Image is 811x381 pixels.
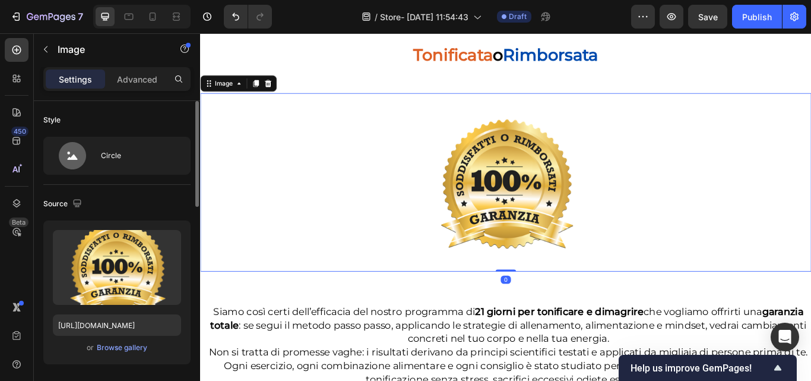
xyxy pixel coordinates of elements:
[321,318,517,332] strong: 21 giorni per tonificare e dimagrire
[742,11,772,23] div: Publish
[9,218,28,227] div: Beta
[101,142,173,169] div: Circle
[59,73,92,86] p: Settings
[375,11,378,23] span: /
[350,283,362,292] div: 0
[12,318,704,348] strong: garanzia totale
[43,115,61,125] div: Style
[117,73,157,86] p: Advanced
[58,42,159,56] p: Image
[200,33,811,381] iframe: Design area
[97,342,147,353] div: Browse gallery
[380,11,468,23] span: Store- [DATE] 11:54:43
[631,363,771,374] span: Help us improve GemPages!
[96,342,148,354] button: Browse gallery
[43,196,84,212] div: Source
[688,5,727,29] button: Save
[53,314,181,336] input: https://example.com/image.jpg
[252,70,460,278] img: gempages_581809534201234147-baab78ff-0248-4d3a-8ed5-ee458092ca26.png
[698,12,718,22] span: Save
[11,127,28,136] div: 450
[771,323,799,351] div: Open Intercom Messenger
[15,53,40,64] div: Image
[631,361,785,375] button: Show survey - Help us improve GemPages!
[87,341,94,355] span: or
[732,5,782,29] button: Publish
[7,317,711,365] p: Siamo così certi dell’efficacia del nostro programma di che vogliamo offrirti una : se segui il m...
[5,5,88,29] button: 7
[224,5,272,29] div: Undo/Redo
[78,10,83,24] p: 7
[509,11,527,22] span: Draft
[53,230,181,305] img: preview-image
